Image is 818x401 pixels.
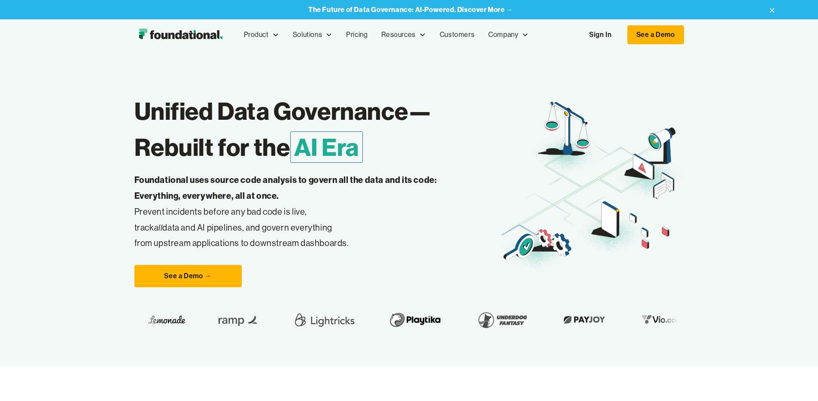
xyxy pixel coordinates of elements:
[557,313,608,326] img: Payjoy
[635,313,685,326] img: Vio.com
[134,174,437,201] strong: Foundational uses source code analysis to govern all the data and its code: Everything, everywher...
[134,26,227,43] a: home
[293,29,322,40] div: Solutions
[244,29,269,40] div: Product
[581,26,620,44] a: Sign In
[134,172,464,251] p: Prevent incidents before any bad code is live, track data and AI pipelines, and govern everything...
[290,131,363,163] span: AI Era
[146,313,183,326] img: Lemonade
[488,29,518,40] div: Company
[308,6,513,14] a: The Future of Data Governance: AI-Powered. Discover More →
[286,21,339,49] div: Solutions
[134,93,501,165] h1: Unified Data Governance— Rebuilt for the
[134,265,242,287] a: See a Demo →
[237,21,286,49] div: Product
[381,29,415,40] div: Resources
[374,21,432,49] div: Resources
[308,5,513,14] strong: The Future of Data Governance: AI-Powered. Discover More →
[481,21,535,49] div: Company
[339,21,374,49] a: Pricing
[433,21,481,49] a: Customers
[154,222,163,233] em: all
[134,26,227,43] img: Foundational Logo
[775,360,818,401] iframe: Chat Widget
[627,25,684,44] a: See a Demo
[471,308,529,332] img: Underdog Fantasy
[382,308,444,332] img: Playtika
[289,308,355,332] img: Lightricks
[210,308,262,332] img: Ramp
